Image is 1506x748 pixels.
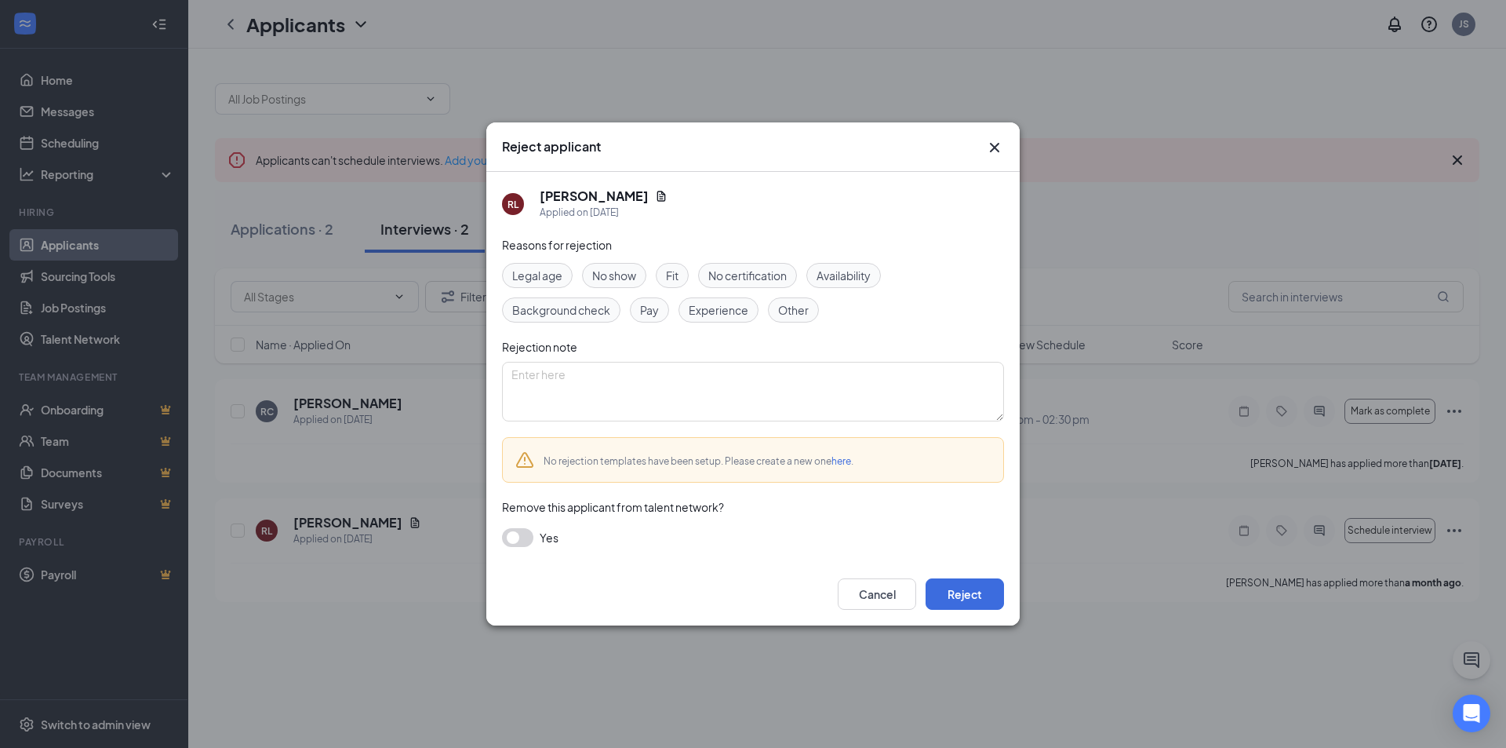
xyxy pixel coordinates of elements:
span: Other [778,301,809,319]
div: Open Intercom Messenger [1453,695,1490,732]
button: Cancel [838,578,916,610]
h5: [PERSON_NAME] [540,188,649,205]
span: No certification [708,267,787,284]
span: Fit [666,267,678,284]
span: Reasons for rejection [502,238,612,252]
span: Experience [689,301,748,319]
svg: Cross [985,138,1004,157]
button: Reject [926,578,1004,610]
span: Legal age [512,267,562,284]
span: Availability [817,267,871,284]
span: Pay [640,301,659,319]
h3: Reject applicant [502,138,601,155]
a: here [831,455,851,467]
span: No rejection templates have been setup. Please create a new one . [544,455,853,467]
span: Rejection note [502,340,577,354]
span: No show [592,267,636,284]
span: Remove this applicant from talent network? [502,500,724,514]
span: Yes [540,528,558,547]
svg: Warning [515,451,534,469]
div: Applied on [DATE] [540,205,668,221]
button: Close [985,138,1004,157]
div: RL [507,198,518,211]
svg: Document [655,190,668,203]
span: Background check [512,301,610,319]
